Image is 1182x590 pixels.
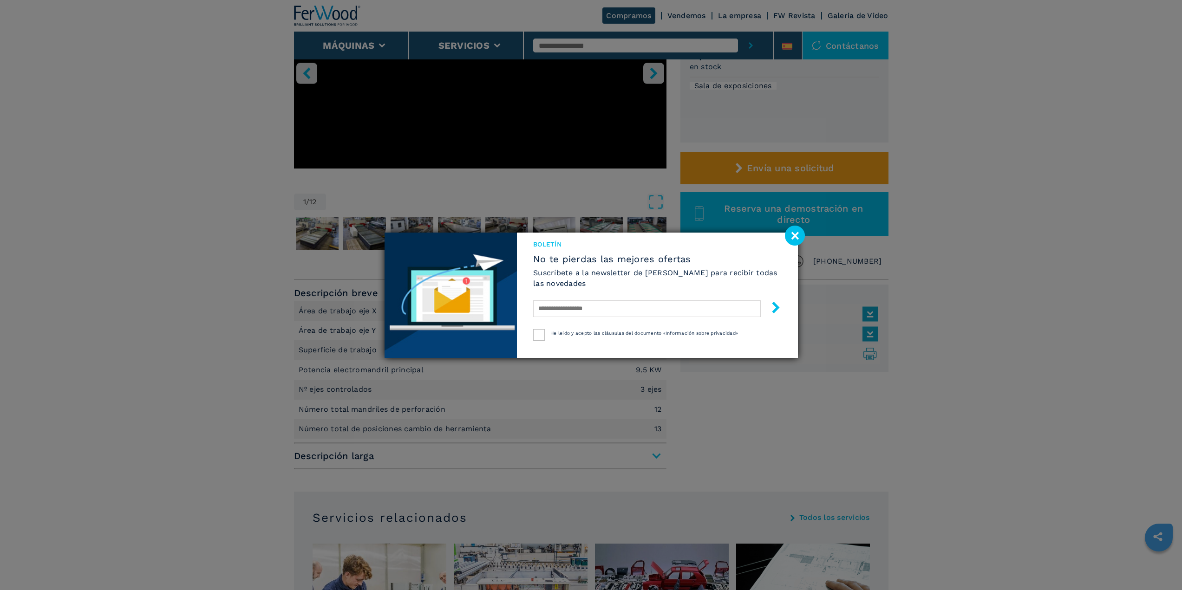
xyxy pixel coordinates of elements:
[533,267,781,289] h6: Suscríbete a la newsletter de [PERSON_NAME] para recibir todas las novedades
[533,240,781,249] span: Boletín
[385,233,517,358] img: Newsletter image
[550,331,738,336] span: He leído y acepto las cláusulas del documento «Información sobre privacidad»
[533,253,781,265] span: No te pierdas las mejores ofertas
[761,298,782,320] button: submit-button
